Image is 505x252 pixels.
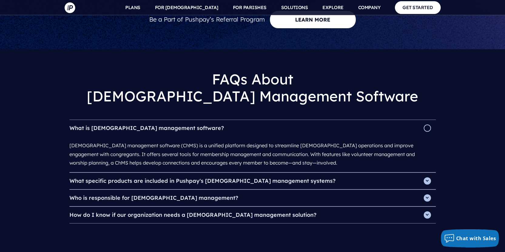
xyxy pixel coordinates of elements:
h4: Who is responsible for [DEMOGRAPHIC_DATA] management? [69,190,436,206]
button: Chat with Sales [441,229,499,247]
h4: What is [DEMOGRAPHIC_DATA] management software? [69,120,436,136]
a: GET STARTED [395,1,441,14]
h4: Be a Part of Pushpay’s Referral Program [149,12,265,27]
div: [DEMOGRAPHIC_DATA] management software (ChMS) is a unified platform designed to streamline [DEMOG... [69,136,436,172]
span: Chat with Sales [456,235,496,242]
h4: How do I know if our organization needs a [DEMOGRAPHIC_DATA] management solution? [69,207,436,223]
h2: FAQs About [DEMOGRAPHIC_DATA] Management Software [69,66,436,110]
a: LEARN MORE [270,11,356,29]
h4: What specific products are included in Pushpay's [DEMOGRAPHIC_DATA] management systems? [69,173,436,189]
